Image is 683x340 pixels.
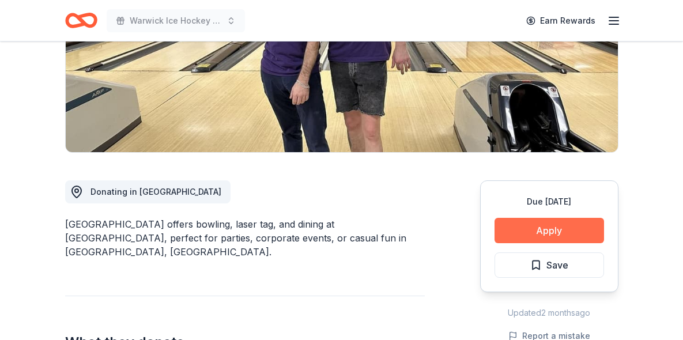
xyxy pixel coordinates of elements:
button: Save [495,252,604,278]
a: Earn Rewards [519,10,602,31]
span: Save [546,258,568,273]
div: Due [DATE] [495,195,604,209]
div: [GEOGRAPHIC_DATA] offers bowling, laser tag, and dining at [GEOGRAPHIC_DATA], perfect for parties... [65,217,425,259]
button: Apply [495,218,604,243]
button: Warwick Ice Hockey club bingo [107,9,245,32]
a: Home [65,7,97,34]
span: Donating in [GEOGRAPHIC_DATA] [90,187,221,197]
span: Warwick Ice Hockey club bingo [130,14,222,28]
div: Updated 2 months ago [480,306,618,320]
